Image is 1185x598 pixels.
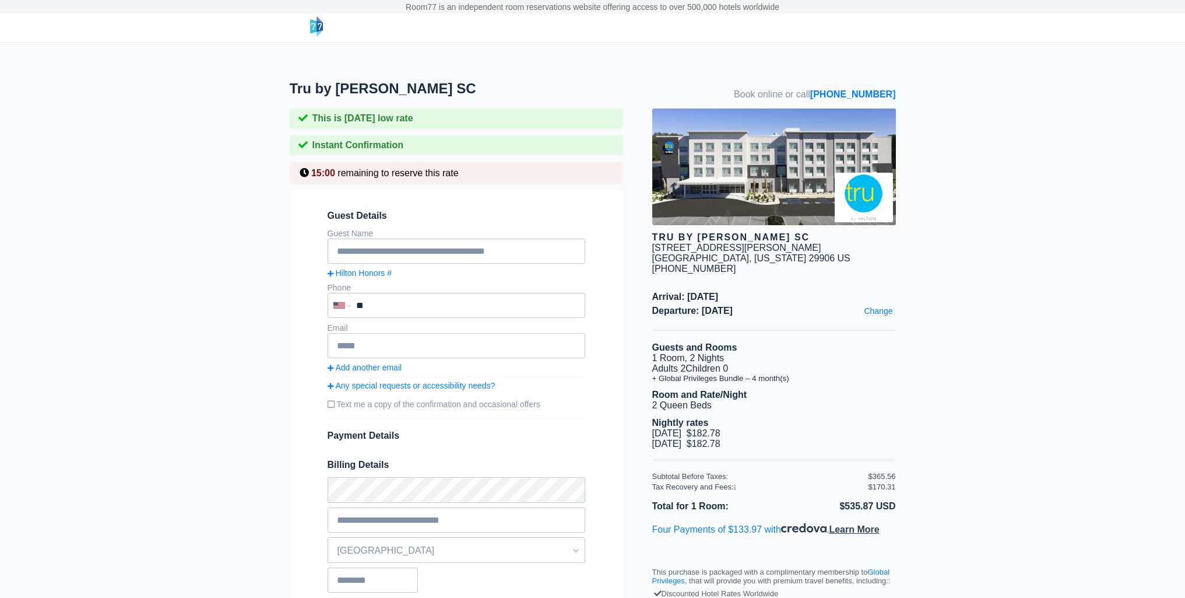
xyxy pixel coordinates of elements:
li: + Global Privileges Bundle – 4 month(s) [652,374,896,383]
span: US [838,253,850,263]
span: Guest Details [328,211,585,221]
a: Global Privileges [652,568,890,585]
li: Adults 2 [652,363,896,374]
div: Instant Confirmation [290,135,623,155]
h1: Tru by [PERSON_NAME] SC [290,81,652,97]
div: United States: +1 [329,294,353,317]
img: Brand logo for Tru by Hilton Beaufort SC [835,173,893,222]
label: Phone [328,283,351,292]
li: 1 Room, 2 Nights [652,353,896,363]
p: This purchase is packaged with a complimentary membership to , that will provide you with premium... [652,568,896,585]
span: [DATE] $182.78 [652,439,720,449]
a: Any special requests or accessibility needs? [328,381,585,390]
div: This is [DATE] low rate [290,109,623,128]
span: [US_STATE] [754,253,806,263]
a: Four Payments of $133.97 with.Learn More [652,524,880,534]
span: [GEOGRAPHIC_DATA], [652,253,752,263]
div: Tax Recovery and Fees: [652,482,868,491]
span: 29906 [809,253,835,263]
div: [STREET_ADDRESS][PERSON_NAME] [652,243,821,253]
li: Total for 1 Room: [652,499,774,514]
b: Guests and Rooms [652,342,737,352]
span: Payment Details [328,431,400,440]
span: Billing Details [328,460,585,470]
a: [PHONE_NUMBER] [810,89,896,99]
span: Book online or call [734,89,895,100]
span: 15:00 [311,168,335,178]
li: 2 Queen Beds [652,400,896,411]
b: Room and Rate/Night [652,390,747,400]
label: Email [328,323,348,333]
a: Hilton Honors # [328,268,585,278]
div: Tru by [PERSON_NAME] SC [652,232,896,243]
span: [DATE] $182.78 [652,428,720,438]
label: Text me a copy of the confirmation and occasional offers [328,395,585,414]
div: Subtotal Before Taxes: [652,472,868,481]
div: [PHONE_NUMBER] [652,264,896,274]
img: hotel image [652,109,896,225]
a: Change [861,303,895,319]
span: Departure: [DATE] [652,306,896,316]
a: Add another email [328,363,585,372]
span: Children 0 [685,363,728,373]
li: $535.87 USD [774,499,896,514]
b: Nightly rates [652,418,709,428]
span: Arrival: [DATE] [652,292,896,302]
label: Guest Name [328,229,374,238]
span: [GEOGRAPHIC_DATA] [328,541,585,561]
span: remaining to reserve this rate [337,168,458,178]
div: $170.31 [868,482,896,491]
div: $365.56 [868,472,896,481]
span: Four Payments of $133.97 with . [652,524,880,534]
span: Learn More [829,524,879,534]
img: logo-header-small.png [310,16,323,37]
